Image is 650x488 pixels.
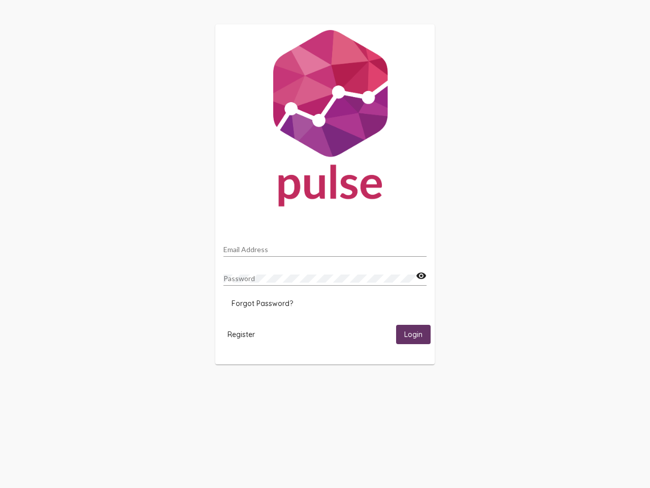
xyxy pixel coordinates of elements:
[227,330,255,339] span: Register
[219,325,263,344] button: Register
[416,270,427,282] mat-icon: visibility
[232,299,293,308] span: Forgot Password?
[223,294,301,313] button: Forgot Password?
[215,24,435,217] img: Pulse For Good Logo
[396,325,431,344] button: Login
[404,330,422,340] span: Login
